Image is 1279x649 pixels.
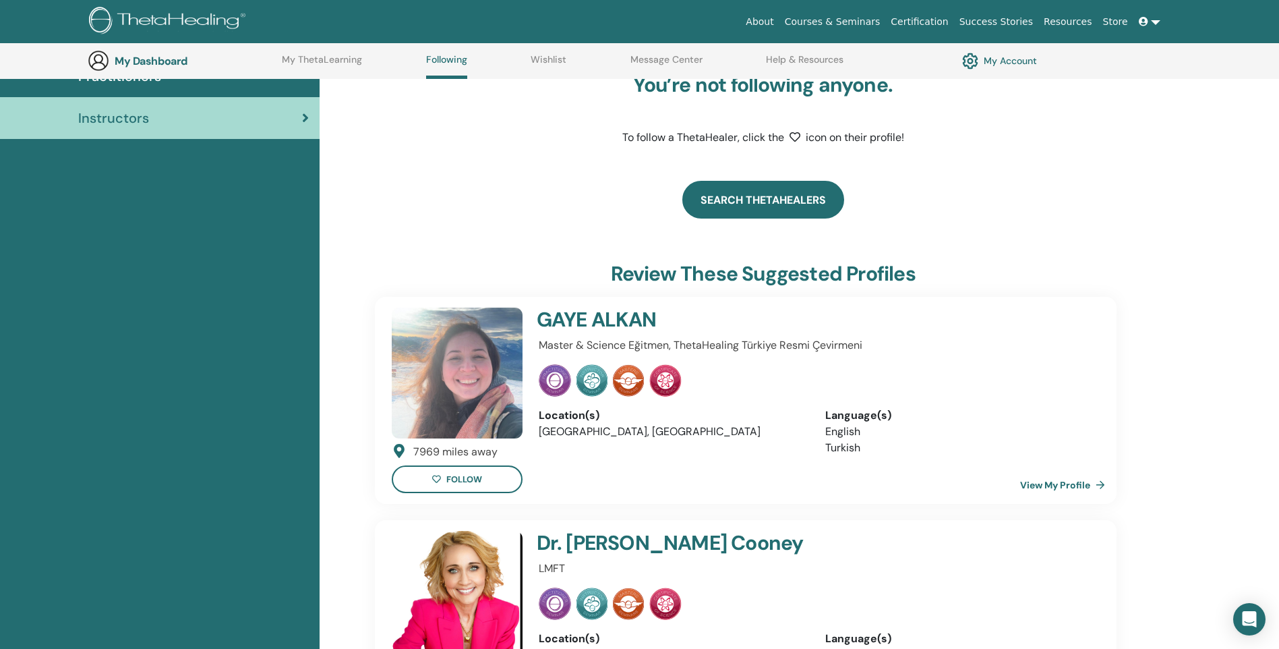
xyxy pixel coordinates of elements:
[825,424,1092,440] li: English
[1233,603,1266,636] div: Open Intercom Messenger
[282,54,362,76] a: My ThetaLearning
[392,465,523,493] button: follow
[88,50,109,72] img: generic-user-icon.jpg
[115,55,249,67] h3: My Dashboard
[1020,472,1110,499] a: View My Profile
[539,631,805,647] div: Location(s)
[954,9,1038,34] a: Success Stories
[740,9,779,34] a: About
[537,531,998,555] h4: Dr. [PERSON_NAME] Cooney
[630,54,703,76] a: Message Center
[825,440,1092,456] li: Turkish
[89,7,250,37] img: logo.png
[531,54,566,76] a: Wishlist
[1038,9,1098,34] a: Resources
[885,9,953,34] a: Certification
[682,181,844,219] a: Search ThetaHealers
[962,49,978,72] img: cog.svg
[779,9,886,34] a: Courses & Seminars
[825,631,1092,647] div: Language(s)
[825,407,1092,424] div: Language(s)
[595,73,932,97] h3: You’re not following anyone.
[539,337,1092,354] p: Master & Science Eğitmen, ThetaHealing Türkiye Resmi Çevirmeni
[413,444,498,460] div: 7969 miles away
[78,108,149,128] span: Instructors
[392,308,523,439] img: default.jpg
[539,407,805,424] div: Location(s)
[766,54,843,76] a: Help & Resources
[611,262,916,286] h3: Review these suggested profiles
[539,561,1092,577] p: LMFT
[595,130,932,146] p: To follow a ThetaHealer, click the icon on their profile!
[537,308,998,332] h4: GAYE ALKAN
[1098,9,1133,34] a: Store
[962,49,1037,72] a: My Account
[426,54,467,79] a: Following
[539,424,805,440] li: [GEOGRAPHIC_DATA], [GEOGRAPHIC_DATA]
